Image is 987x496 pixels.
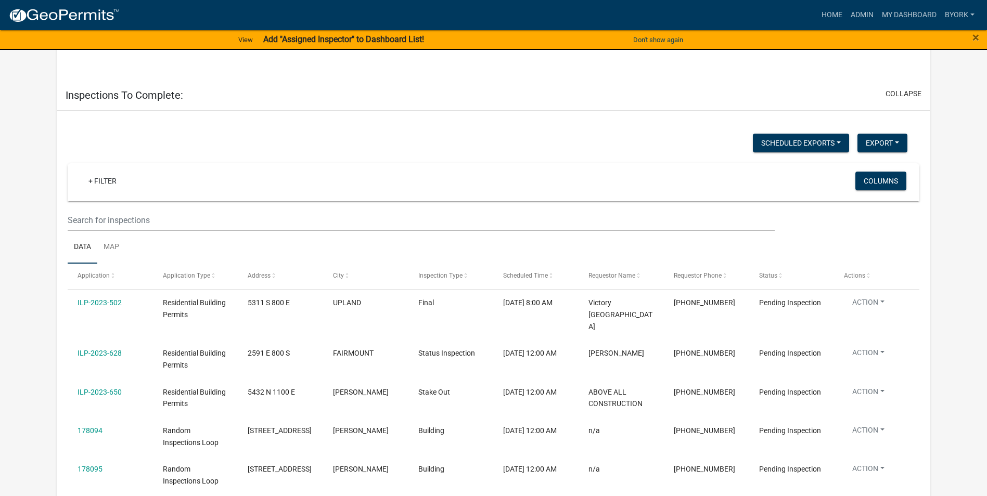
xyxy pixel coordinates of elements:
[674,349,735,357] span: 765-668-4765
[78,298,122,307] a: ILP-2023-502
[972,31,979,44] button: Close
[834,264,919,289] datatable-header-cell: Actions
[78,388,122,396] a: ILP-2023-650
[68,210,775,231] input: Search for inspections
[163,426,219,447] span: Random Inspections Loop
[759,465,821,473] span: Pending Inspection
[163,349,226,369] span: Residential Building Permits
[333,349,374,357] span: FAIRMOUNT
[878,5,941,25] a: My Dashboard
[844,463,893,478] button: Action
[68,231,97,264] a: Data
[418,272,463,279] span: Inspection Type
[66,89,183,101] h5: Inspections To Complete:
[579,264,664,289] datatable-header-cell: Requestor Name
[503,349,557,357] span: 03/14/2024, 12:00 AM
[248,272,271,279] span: Address
[886,88,921,99] button: collapse
[503,272,548,279] span: Scheduled Time
[493,264,579,289] datatable-header-cell: Scheduled Time
[163,272,210,279] span: Application Type
[248,349,290,357] span: 2591 E 800 S
[418,388,450,396] span: Stake Out
[153,264,238,289] datatable-header-cell: Application Type
[844,386,893,401] button: Action
[855,172,906,190] button: Columns
[68,264,153,289] datatable-header-cell: Application
[248,388,295,396] span: 5432 N 1100 E
[844,272,865,279] span: Actions
[674,272,722,279] span: Requestor Phone
[248,426,312,435] span: 7145 S MERIDIAN ST
[674,298,735,307] span: 765-506-1762
[503,388,557,396] span: 12/04/2023, 12:00 AM
[629,31,687,48] button: Don't show again
[759,426,821,435] span: Pending Inspection
[503,298,553,307] span: 12/16/2024, 8:00 AM
[333,426,389,435] span: MARION
[163,465,219,485] span: Random Inspections Loop
[333,272,344,279] span: City
[749,264,834,289] datatable-header-cell: Status
[844,297,893,312] button: Action
[941,5,979,25] a: byork
[78,272,110,279] span: Application
[857,134,907,152] button: Export
[674,426,735,435] span: 765-568-3821
[588,388,643,408] span: ABOVE ALL CONSTRUCTION
[588,349,644,357] span: Nicole Bailey
[503,426,557,435] span: 10/04/2023, 12:00 AM
[759,272,777,279] span: Status
[588,426,600,435] span: n/a
[847,5,878,25] a: Admin
[664,264,749,289] datatable-header-cell: Requestor Phone
[418,298,434,307] span: Final
[78,426,102,435] a: 178094
[80,172,125,190] a: + Filter
[323,264,408,289] datatable-header-cell: City
[333,465,389,473] span: MARION
[418,465,444,473] span: Building
[844,347,893,362] button: Action
[503,465,557,473] span: 10/04/2023, 12:00 AM
[333,298,361,307] span: UPLAND
[263,34,424,44] strong: Add "Assigned Inspector" to Dashboard List!
[674,465,735,473] span: 765-568-3821
[248,465,312,473] span: 7145 S MERIDIAN ST
[248,298,290,307] span: 5311 S 800 E
[238,264,323,289] datatable-header-cell: Address
[408,264,494,289] datatable-header-cell: Inspection Type
[78,465,102,473] a: 178095
[759,349,821,357] span: Pending Inspection
[97,231,125,264] a: Map
[588,465,600,473] span: n/a
[844,425,893,440] button: Action
[418,426,444,435] span: Building
[972,30,979,45] span: ×
[78,349,122,357] a: ILP-2023-628
[333,388,389,396] span: VAN BUREN
[759,388,821,396] span: Pending Inspection
[817,5,847,25] a: Home
[759,298,821,307] span: Pending Inspection
[674,388,735,396] span: 765-573-5982
[234,31,257,48] a: View
[588,272,635,279] span: Requestor Name
[163,298,226,319] span: Residential Building Permits
[588,298,652,331] span: Victory Inner City
[163,388,226,408] span: Residential Building Permits
[753,134,849,152] button: Scheduled Exports
[418,349,475,357] span: Status Inspection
